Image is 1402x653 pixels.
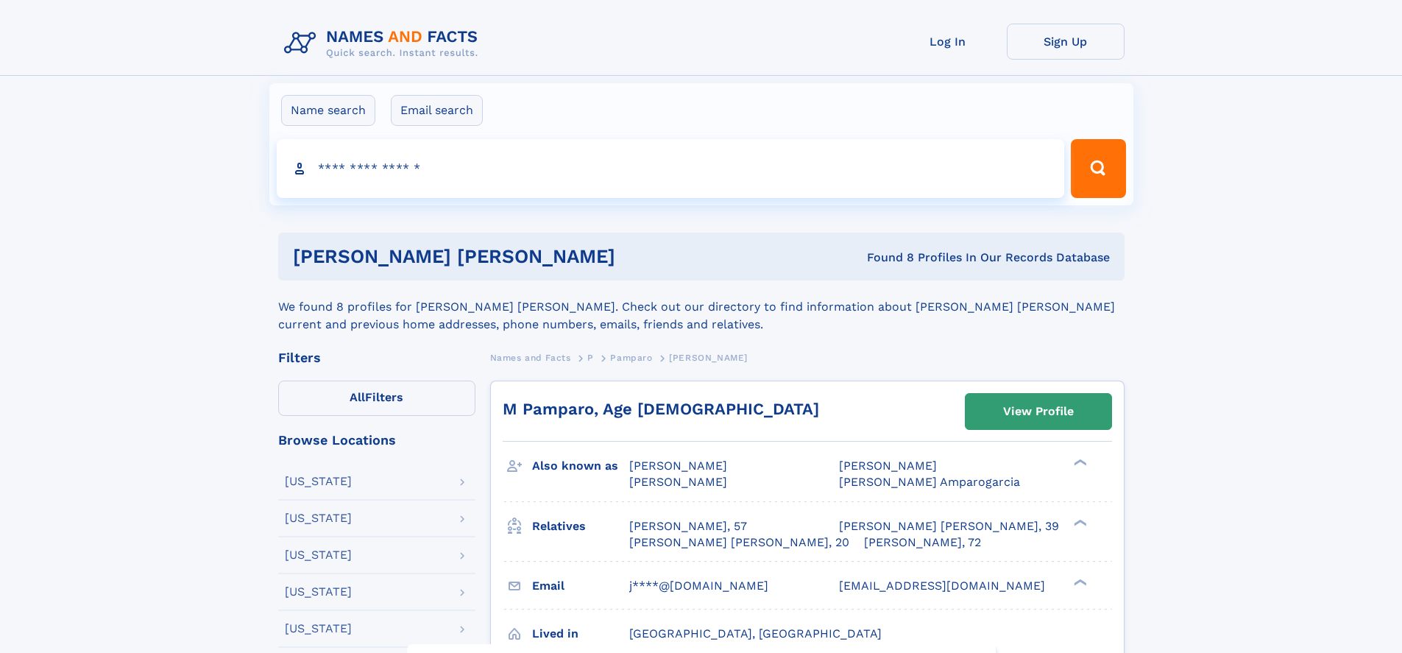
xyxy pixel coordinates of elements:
[281,95,375,126] label: Name search
[285,549,352,561] div: [US_STATE]
[278,280,1125,333] div: We found 8 profiles for [PERSON_NAME] [PERSON_NAME]. Check out our directory to find information ...
[839,475,1020,489] span: [PERSON_NAME] Amparogarcia
[490,348,571,367] a: Names and Facts
[1007,24,1125,60] a: Sign Up
[629,475,727,489] span: [PERSON_NAME]
[839,518,1059,534] a: [PERSON_NAME] [PERSON_NAME], 39
[1070,577,1088,587] div: ❯
[587,348,594,367] a: P
[278,381,475,416] label: Filters
[532,453,629,479] h3: Also known as
[629,534,849,551] a: [PERSON_NAME] [PERSON_NAME], 20
[864,534,981,551] a: [PERSON_NAME], 72
[1071,139,1125,198] button: Search Button
[1070,518,1088,527] div: ❯
[610,353,652,363] span: Pamparo
[629,518,747,534] a: [PERSON_NAME], 57
[278,434,475,447] div: Browse Locations
[350,390,365,404] span: All
[285,476,352,487] div: [US_STATE]
[1003,395,1074,428] div: View Profile
[532,514,629,539] h3: Relatives
[503,400,819,418] a: M Pamparo, Age [DEMOGRAPHIC_DATA]
[966,394,1111,429] a: View Profile
[532,621,629,646] h3: Lived in
[889,24,1007,60] a: Log In
[285,586,352,598] div: [US_STATE]
[629,626,882,640] span: [GEOGRAPHIC_DATA], [GEOGRAPHIC_DATA]
[1070,458,1088,467] div: ❯
[610,348,652,367] a: Pamparo
[285,623,352,635] div: [US_STATE]
[587,353,594,363] span: P
[669,353,748,363] span: [PERSON_NAME]
[278,351,475,364] div: Filters
[285,512,352,524] div: [US_STATE]
[741,250,1110,266] div: Found 8 Profiles In Our Records Database
[278,24,490,63] img: Logo Names and Facts
[839,459,937,473] span: [PERSON_NAME]
[839,579,1045,593] span: [EMAIL_ADDRESS][DOMAIN_NAME]
[532,573,629,599] h3: Email
[629,459,727,473] span: [PERSON_NAME]
[277,139,1065,198] input: search input
[293,247,741,266] h1: [PERSON_NAME] [PERSON_NAME]
[391,95,483,126] label: Email search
